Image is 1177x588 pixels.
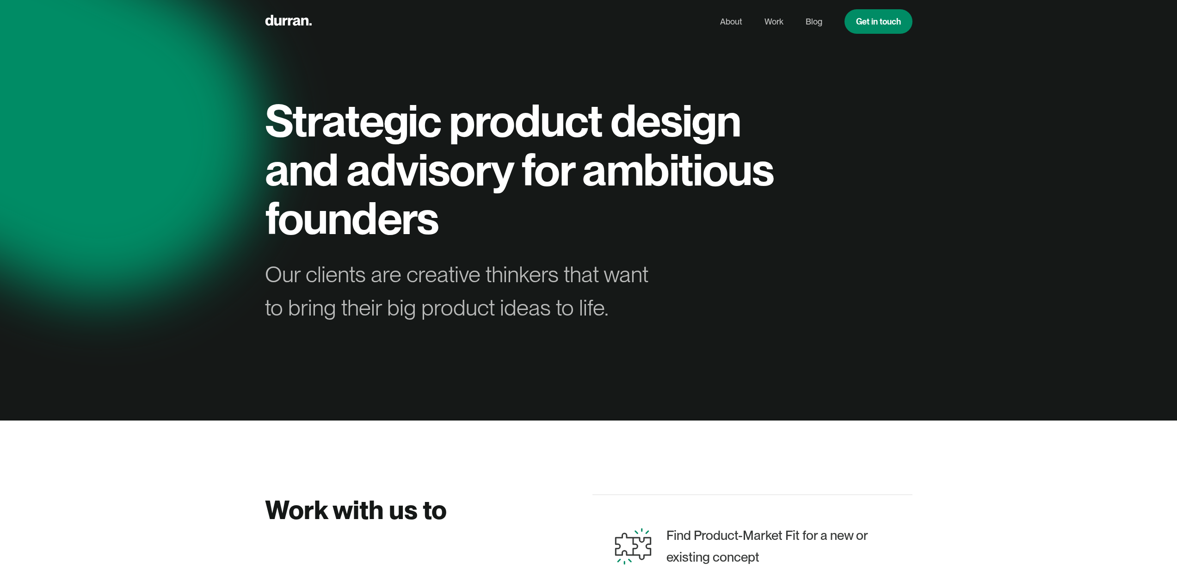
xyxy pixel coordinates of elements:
[806,13,822,31] a: Blog
[720,13,742,31] a: About
[764,13,783,31] a: Work
[844,9,912,34] a: Get in touch
[265,96,783,243] h1: Strategic product design and advisory for ambitious founders
[265,12,312,31] a: home
[265,258,665,324] div: Our clients are creative thinkers that want to bring their big product ideas to life.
